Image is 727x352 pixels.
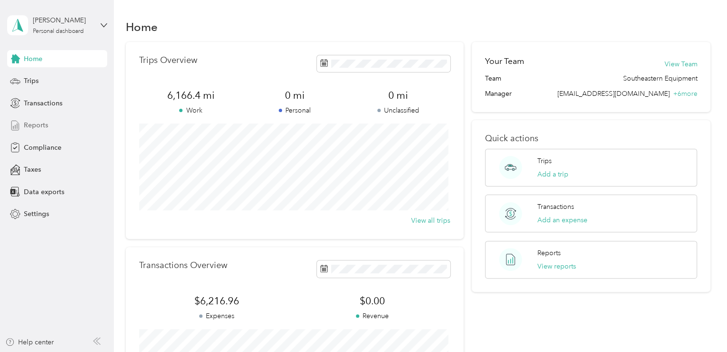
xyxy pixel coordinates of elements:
[623,73,697,83] span: Southeastern Equipment
[33,29,84,34] div: Personal dashboard
[485,89,512,99] span: Manager
[24,209,49,219] span: Settings
[537,261,576,271] button: View reports
[126,22,158,32] h1: Home
[242,89,346,102] span: 0 mi
[24,54,42,64] span: Home
[411,216,450,226] button: View all trips
[537,169,568,179] button: Add a trip
[673,90,697,98] span: + 6 more
[139,55,197,65] p: Trips Overview
[24,187,64,197] span: Data exports
[294,294,450,308] span: $0.00
[346,89,450,102] span: 0 mi
[139,89,243,102] span: 6,166.4 mi
[139,311,294,321] p: Expenses
[139,260,227,270] p: Transactions Overview
[537,202,574,212] p: Transactions
[485,55,524,67] h2: Your Team
[557,90,669,98] span: [EMAIL_ADDRESS][DOMAIN_NAME]
[242,105,346,115] p: Personal
[537,215,587,225] button: Add an expense
[664,59,697,69] button: View Team
[24,120,48,130] span: Reports
[139,294,294,308] span: $6,216.96
[5,337,54,347] button: Help center
[674,299,727,352] iframe: Everlance-gr Chat Button Frame
[294,311,450,321] p: Revenue
[24,143,61,153] span: Compliance
[24,98,62,108] span: Transactions
[537,156,552,166] p: Trips
[346,105,450,115] p: Unclassified
[24,76,39,86] span: Trips
[485,134,697,144] p: Quick actions
[485,73,501,83] span: Team
[24,165,41,175] span: Taxes
[537,248,561,258] p: Reports
[139,105,243,115] p: Work
[33,15,92,25] div: [PERSON_NAME]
